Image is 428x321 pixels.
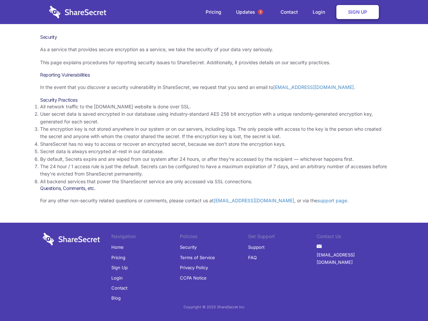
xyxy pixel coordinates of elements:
[180,273,207,283] a: CCPA Notice
[111,293,121,303] a: Blog
[40,185,388,191] h3: Questions, Comments, etc.
[180,262,208,273] a: Privacy Policy
[111,233,180,242] li: Navigation
[43,233,100,245] img: logo-wordmark-white-trans-d4663122ce5f474addd5e946df7df03e33cb6a1c49d2221995e7729f52c070b2.svg
[317,233,385,242] li: Contact Us
[248,233,317,242] li: Get Support
[40,148,388,155] li: Secret data is always encrypted at-rest in our database.
[214,198,294,203] a: [EMAIL_ADDRESS][DOMAIN_NAME]
[273,84,354,90] a: [EMAIL_ADDRESS][DOMAIN_NAME]
[40,197,388,204] p: For any other non-security related questions or comments, please contact us at , or via the .
[40,59,388,66] p: This page explains procedures for reporting security issues to ShareSecret. Additionally, it prov...
[248,252,257,262] a: FAQ
[248,242,264,252] a: Support
[180,233,248,242] li: Policies
[111,242,124,252] a: Home
[40,110,388,125] li: User secret data is saved encrypted in our database using industry-standard AES 256 bit encryptio...
[40,103,388,110] li: All network traffic to the [DOMAIN_NAME] website is done over SSL.
[49,6,106,18] img: logo-wordmark-white-trans-d4663122ce5f474addd5e946df7df03e33cb6a1c49d2221995e7729f52c070b2.svg
[40,72,388,78] h3: Reporting Vulnerabilities
[40,97,388,103] h3: Security Practices
[40,46,388,53] p: As a service that provides secure encryption as a service, we take the security of your data very...
[111,252,125,262] a: Pricing
[199,2,228,22] a: Pricing
[111,273,123,283] a: Login
[180,242,197,252] a: Security
[336,5,379,19] a: Sign Up
[40,163,388,178] li: The 24 hour / 1 access rule is just the default. Secrets can be configured to have a maximum expi...
[317,198,347,203] a: support page
[40,155,388,163] li: By default, Secrets expire and are wiped from our system after 24 hours, or after they’re accesse...
[317,250,385,267] a: [EMAIL_ADDRESS][DOMAIN_NAME]
[258,9,263,15] span: 1
[40,34,388,40] h1: Security
[40,125,388,140] li: The encryption key is not stored anywhere in our system or on our servers, including logs. The on...
[40,140,388,148] li: ShareSecret has no way to access or recover an encrypted secret, because we don’t store the encry...
[40,178,388,185] li: All backend services that power the ShareSecret service are only accessed via SSL connections.
[111,262,128,273] a: Sign Up
[274,2,305,22] a: Contact
[306,2,335,22] a: Login
[40,84,388,91] p: In the event that you discover a security vulnerability in ShareSecret, we request that you send ...
[180,252,215,262] a: Terms of Service
[111,283,127,293] a: Contact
